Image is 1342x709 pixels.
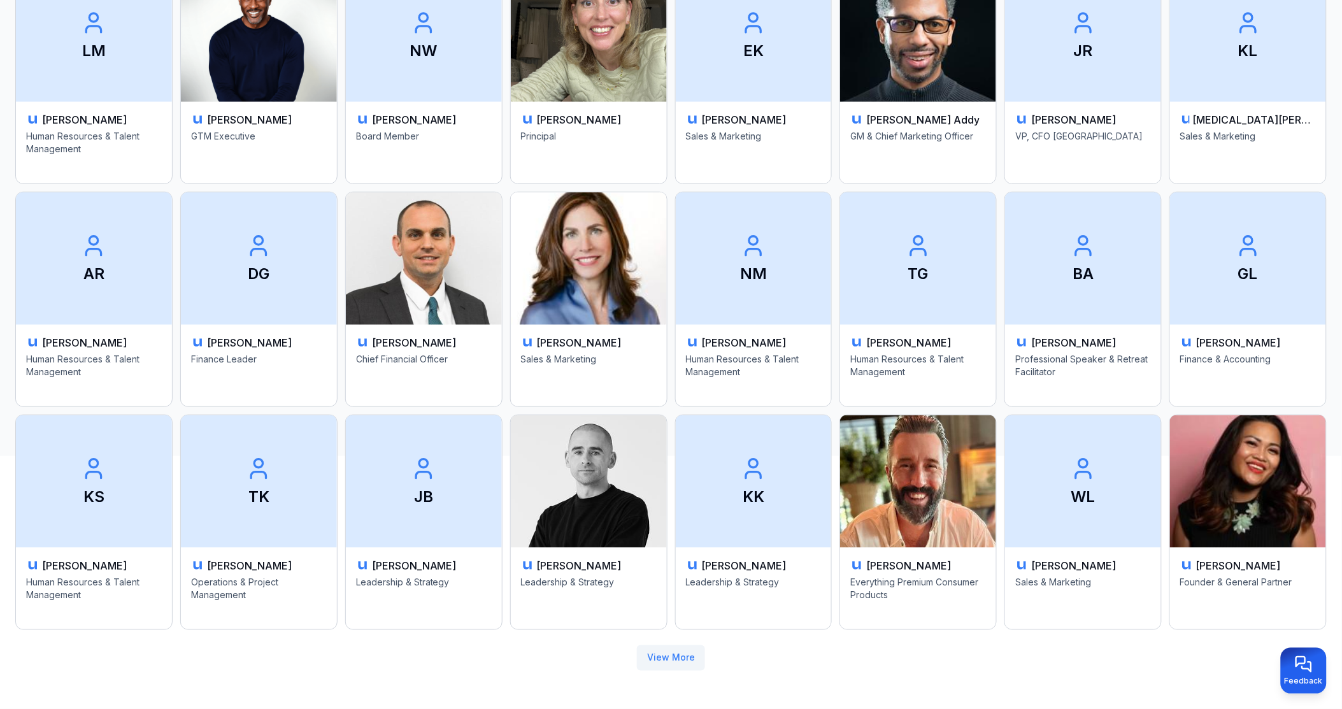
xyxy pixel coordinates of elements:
h3: [PERSON_NAME] Addy [866,112,980,127]
p: TG [908,264,929,284]
p: GL [1238,264,1258,284]
img: AJ Thomas [1170,415,1326,548]
button: Provide feedback [1281,648,1327,694]
h3: [PERSON_NAME] [702,112,787,127]
p: JB [414,487,433,507]
p: LM [82,41,106,61]
h3: [PERSON_NAME] [42,558,127,573]
p: Human Resources & Talent Management [26,130,162,171]
p: Sales & Marketing [686,130,822,171]
p: Principal [521,130,657,171]
p: KS [83,487,104,507]
h3: [MEDICAL_DATA][PERSON_NAME] [1192,112,1316,127]
p: AR [83,264,104,284]
p: Human Resources & Talent Management [26,576,162,617]
p: NW [410,41,438,61]
p: TK [248,487,269,507]
p: WL [1071,487,1096,507]
p: GTM Executive [191,130,327,171]
p: Human Resources & Talent Management [850,353,986,394]
h3: [PERSON_NAME] [1031,558,1116,573]
h3: [PERSON_NAME] [42,112,127,127]
p: Human Resources & Talent Management [26,353,162,394]
p: Finance & Accounting [1180,353,1316,394]
p: BA [1073,264,1094,284]
p: Sales & Marketing [521,353,657,394]
h3: [PERSON_NAME] [1031,112,1116,127]
h3: [PERSON_NAME] [207,558,292,573]
h3: [PERSON_NAME] [866,558,951,573]
p: KL [1238,41,1258,61]
h3: [PERSON_NAME] [372,335,457,350]
button: View More [637,645,705,671]
p: Human Resources & Talent Management [686,353,822,394]
p: GM & Chief Marketing Officer [850,130,986,171]
span: Feedback [1285,676,1323,686]
p: Sales & Marketing [1180,130,1316,171]
h3: [PERSON_NAME] [537,558,622,573]
p: Leadership & Strategy [521,576,657,617]
p: DG [248,264,269,284]
p: Sales & Marketing [1015,576,1151,617]
p: Finance Leader [191,353,327,394]
h3: [PERSON_NAME] [1196,335,1281,350]
img: Kellen Roland [511,415,667,548]
p: KK [743,487,764,507]
img: Debbie Forman-Pavan [511,192,667,325]
p: Board Member [356,130,492,171]
p: Professional Speaker & Retreat Facilitator [1015,353,1151,394]
p: VP, CFO [GEOGRAPHIC_DATA] [1015,130,1151,171]
img: Jonathan Marquardt [840,415,996,548]
h3: [PERSON_NAME] [702,335,787,350]
h3: [PERSON_NAME] [1196,558,1281,573]
img: Jason Krom [346,192,502,325]
h3: [PERSON_NAME] [372,112,457,127]
h3: [PERSON_NAME] [207,112,292,127]
p: Leadership & Strategy [356,576,492,617]
p: Founder & General Partner [1180,576,1316,617]
h3: [PERSON_NAME] [866,335,951,350]
h3: [PERSON_NAME] [537,112,622,127]
h3: [PERSON_NAME] [537,335,622,350]
p: EK [743,41,764,61]
h3: [PERSON_NAME] [702,558,787,573]
h3: [PERSON_NAME] [207,335,292,350]
h3: [PERSON_NAME] [42,335,127,350]
p: Chief Financial Officer [356,353,492,394]
p: Operations & Project Management [191,576,327,617]
p: Everything Premium Consumer Products [850,576,986,617]
h3: [PERSON_NAME] [372,558,457,573]
h3: [PERSON_NAME] [1031,335,1116,350]
p: Leadership & Strategy [686,576,822,617]
p: JR [1074,41,1093,61]
p: NM [740,264,767,284]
